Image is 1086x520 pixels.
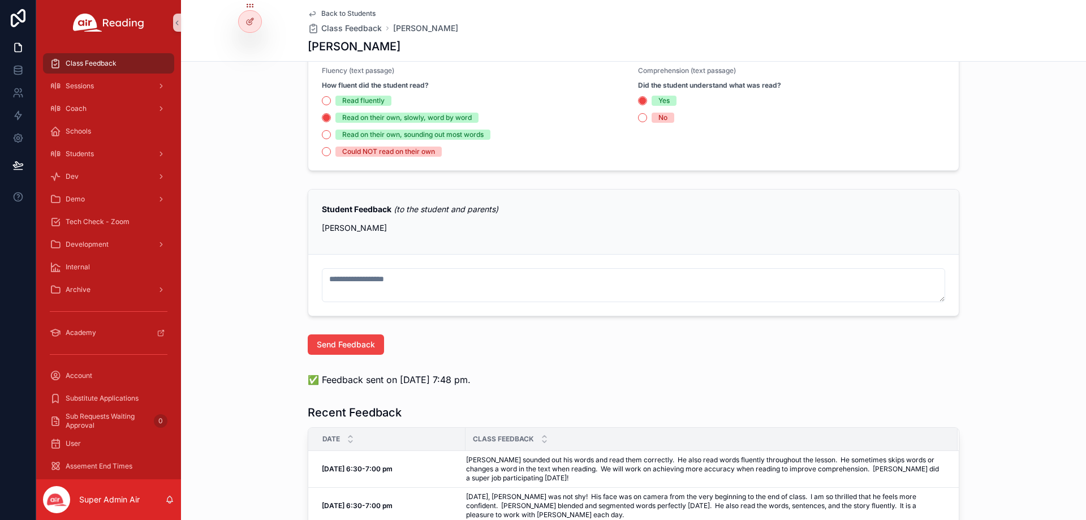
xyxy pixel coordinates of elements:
[43,166,174,187] a: Dev
[321,9,376,18] span: Back to Students
[638,81,781,90] strong: Did the student understand what was read?
[43,411,174,431] a: Sub Requests Waiting Approval0
[43,280,174,300] a: Archive
[79,494,140,505] p: Super Admin Air
[342,130,484,140] div: Read on their own, sounding out most words
[43,121,174,141] a: Schools
[308,23,382,34] a: Class Feedback
[154,414,167,428] div: 0
[66,240,109,249] span: Development
[393,23,458,34] a: [PERSON_NAME]
[43,98,174,119] a: Coach
[317,339,375,350] span: Send Feedback
[322,222,945,234] p: [PERSON_NAME]
[308,405,402,420] h1: Recent Feedback
[66,217,130,226] span: Tech Check - Zoom
[66,81,94,91] span: Sessions
[321,23,382,34] span: Class Feedback
[66,439,81,448] span: User
[322,81,429,90] strong: How fluent did the student read?
[73,14,144,32] img: App logo
[66,285,90,294] span: Archive
[66,328,96,337] span: Academy
[466,455,941,482] span: [PERSON_NAME] sounded out his words and read them correctly. He also read words fluently througho...
[43,323,174,343] a: Academy
[308,38,400,54] h1: [PERSON_NAME]
[43,456,174,476] a: Assement End Times
[638,66,736,75] span: Comprehension (text passage)
[36,45,181,479] div: scrollable content
[342,96,385,106] div: Read fluently
[466,492,918,519] span: [DATE], [PERSON_NAME] was not shy! His face was on camera from the very beginning to the end of c...
[322,204,391,214] strong: Student Feedback
[308,334,384,355] button: Send Feedback
[43,433,174,454] a: User
[658,96,670,106] div: Yes
[66,149,94,158] span: Students
[342,147,435,157] div: Could NOT read on their own
[308,9,376,18] a: Back to Students
[473,435,534,444] span: Class Feedback
[43,53,174,74] a: Class Feedback
[43,388,174,409] a: Substitute Applications
[66,394,139,403] span: Substitute Applications
[43,144,174,164] a: Students
[43,257,174,277] a: Internal
[66,104,87,113] span: Coach
[43,189,174,209] a: Demo
[66,59,117,68] span: Class Feedback
[66,172,79,181] span: Dev
[43,234,174,255] a: Development
[66,195,85,204] span: Demo
[66,263,90,272] span: Internal
[308,373,471,386] span: ✅ Feedback sent on [DATE] 7:48 pm.
[342,113,472,123] div: Read on their own, slowly, word by word
[66,371,92,380] span: Account
[322,501,393,510] strong: [DATE] 6:30-7:00 pm
[66,412,149,430] span: Sub Requests Waiting Approval
[66,127,91,136] span: Schools
[43,366,174,386] a: Account
[322,66,394,75] span: Fluency (text passage)
[66,462,132,471] span: Assement End Times
[322,465,393,473] strong: [DATE] 6:30-7:00 pm
[43,76,174,96] a: Sessions
[43,212,174,232] a: Tech Check - Zoom
[322,435,340,444] span: Date
[658,113,667,123] div: No
[394,204,498,214] em: (to the student and parents)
